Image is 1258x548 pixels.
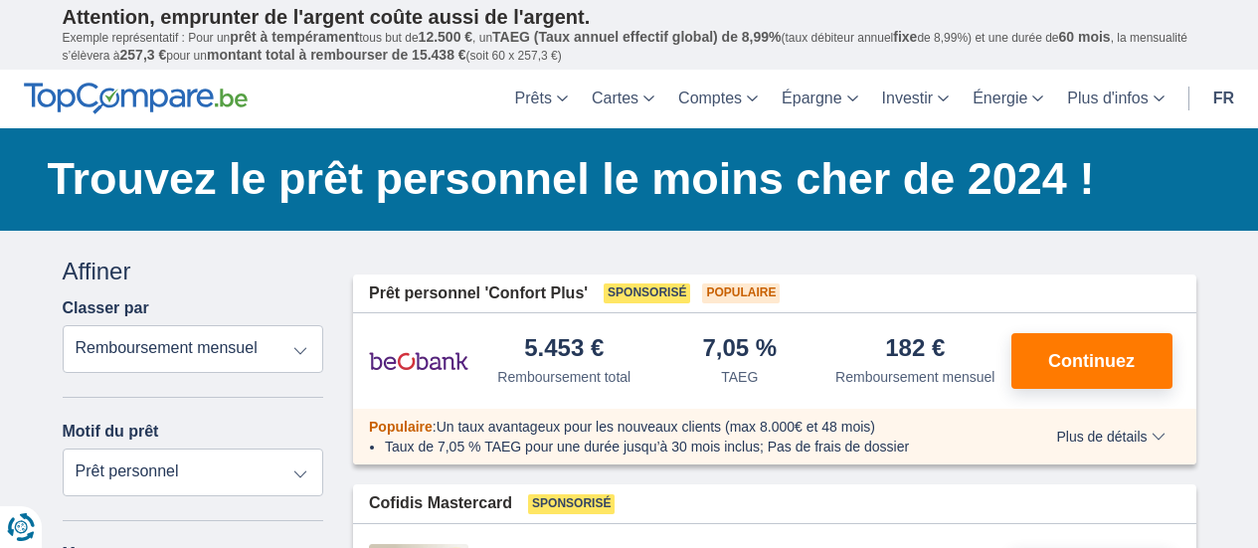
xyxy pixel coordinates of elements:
a: Énergie [961,70,1055,128]
span: montant total à rembourser de 15.438 € [207,47,466,63]
span: Plus de détails [1056,430,1165,444]
span: 12.500 € [419,29,473,45]
button: Continuez [1011,333,1172,389]
label: Motif du prêt [63,423,159,441]
div: Remboursement total [497,367,630,387]
span: TAEG (Taux annuel effectif global) de 8,99% [492,29,781,45]
span: Sponsorisé [528,494,615,514]
span: Sponsorisé [604,283,690,303]
a: Épargne [770,70,870,128]
span: Populaire [369,419,433,435]
li: Taux de 7,05 % TAEG pour une durée jusqu’à 30 mois inclus; Pas de frais de dossier [385,437,998,457]
h1: Trouvez le prêt personnel le moins cher de 2024 ! [48,148,1196,210]
div: : [353,417,1014,437]
a: Investir [870,70,962,128]
p: Attention, emprunter de l'argent coûte aussi de l'argent. [63,5,1196,29]
label: Classer par [63,299,149,317]
span: 257,3 € [120,47,167,63]
span: Un taux avantageux pour les nouveaux clients (max 8.000€ et 48 mois) [437,419,875,435]
span: prêt à tempérament [230,29,359,45]
span: Populaire [702,283,780,303]
span: fixe [893,29,917,45]
a: Plus d'infos [1055,70,1175,128]
div: Affiner [63,255,324,288]
span: 60 mois [1059,29,1111,45]
div: 5.453 € [524,336,604,363]
span: Prêt personnel 'Confort Plus' [369,282,588,305]
img: TopCompare [24,83,248,114]
button: Plus de détails [1041,429,1179,445]
div: 7,05 % [702,336,777,363]
a: fr [1201,70,1246,128]
p: Exemple représentatif : Pour un tous but de , un (taux débiteur annuel de 8,99%) et une durée de ... [63,29,1196,65]
div: Remboursement mensuel [835,367,994,387]
div: 182 € [885,336,945,363]
a: Cartes [580,70,666,128]
span: Continuez [1048,352,1135,370]
a: Comptes [666,70,770,128]
img: pret personnel Beobank [369,336,468,386]
span: Cofidis Mastercard [369,492,512,515]
div: TAEG [721,367,758,387]
a: Prêts [503,70,580,128]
